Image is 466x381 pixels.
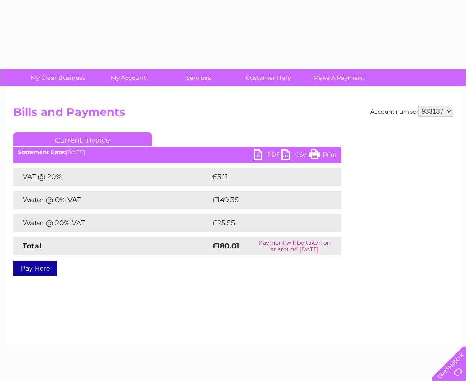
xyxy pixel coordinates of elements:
[13,214,210,232] td: Water @ 20% VAT
[13,149,341,156] div: [DATE]
[20,69,96,86] a: My Clear Business
[13,106,453,123] h2: Bills and Payments
[301,69,377,86] a: Make A Payment
[13,191,210,209] td: Water @ 0% VAT
[230,69,307,86] a: Customer Help
[309,149,337,163] a: Print
[13,132,152,146] a: Current Invoice
[370,106,453,117] div: Account number
[13,168,210,186] td: VAT @ 20%
[210,168,317,186] td: £5.11
[23,242,42,250] strong: Total
[90,69,166,86] a: My Account
[212,242,239,250] strong: £180.01
[13,261,57,276] a: Pay Here
[210,191,324,209] td: £149.35
[281,149,309,163] a: CSV
[160,69,236,86] a: Services
[18,149,66,156] b: Statement Date:
[248,237,341,255] td: Payment will be taken on or around [DATE]
[210,214,322,232] td: £25.55
[254,149,281,163] a: PDF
